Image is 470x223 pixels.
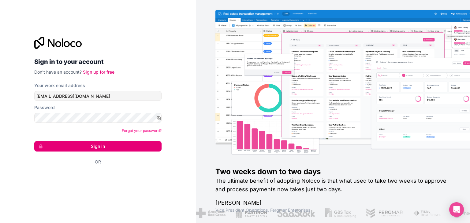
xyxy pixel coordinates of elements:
div: Open Intercom Messenger [449,202,464,217]
a: Forgot your password? [122,128,162,133]
h1: Two weeks down to two days [215,167,450,177]
label: Your work email address [34,82,85,89]
label: Password [34,104,55,111]
iframe: Sign in with Google Button [31,172,160,185]
input: Email address [34,91,162,101]
a: Sign up for free [83,69,114,75]
h1: [PERSON_NAME] [215,199,450,207]
img: /assets/american-red-cross-BAupjrZR.png [196,208,225,218]
input: Password [34,113,162,123]
span: Don't have an account? [34,69,82,75]
h2: Sign in to your account [34,56,162,67]
span: Or [95,159,101,165]
button: Sign in [34,141,162,152]
h2: The ultimate benefit of adopting Noloco is that what used to take two weeks to approve and proces... [215,177,450,194]
h1: Vice President Operations , Fergmar Enterprises [215,207,450,213]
